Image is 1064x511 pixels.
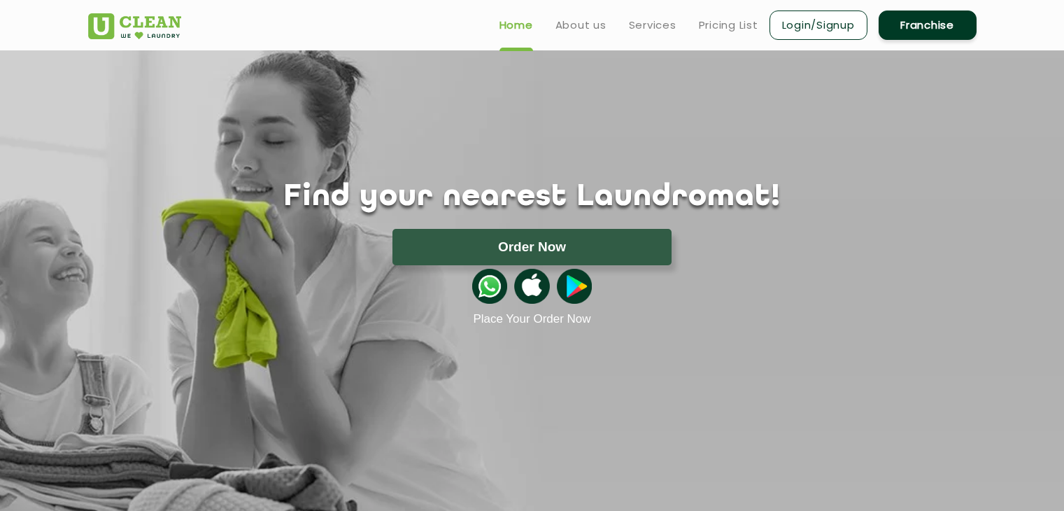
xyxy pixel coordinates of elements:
h1: Find your nearest Laundromat! [78,180,987,215]
a: Franchise [879,10,977,40]
button: Order Now [392,229,672,265]
a: Place Your Order Now [473,312,590,326]
img: UClean Laundry and Dry Cleaning [88,13,181,39]
a: Pricing List [699,17,758,34]
img: whatsappicon.png [472,269,507,304]
a: Login/Signup [769,10,867,40]
a: About us [555,17,607,34]
img: apple-icon.png [514,269,549,304]
a: Services [629,17,676,34]
img: playstoreicon.png [557,269,592,304]
a: Home [499,17,533,34]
